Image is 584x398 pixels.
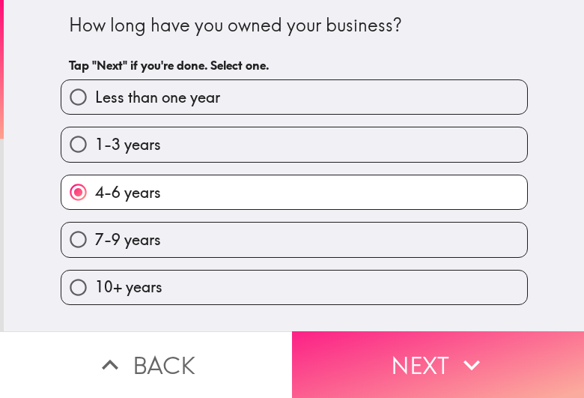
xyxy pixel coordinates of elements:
button: 7-9 years [61,223,527,256]
button: Next [292,331,584,398]
div: How long have you owned your business? [69,13,520,38]
button: 1-3 years [61,127,527,161]
span: 4-6 years [95,182,161,203]
h6: Tap "Next" if you're done. Select one. [69,57,520,73]
span: 1-3 years [95,134,161,155]
button: 10+ years [61,271,527,304]
span: Less than one year [95,87,220,108]
span: 10+ years [95,277,162,298]
button: Less than one year [61,80,527,114]
span: 7-9 years [95,229,161,250]
button: 4-6 years [61,175,527,209]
